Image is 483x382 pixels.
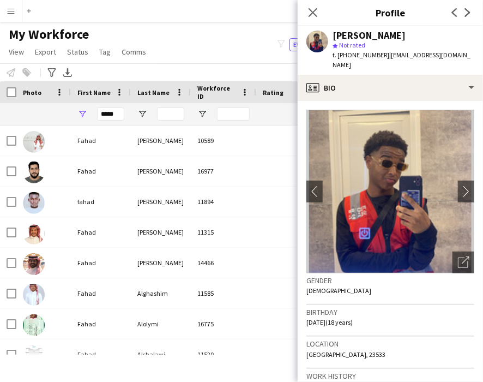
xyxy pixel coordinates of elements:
[157,108,184,121] input: Last Name Filter Input
[298,75,483,101] div: Bio
[71,309,131,339] div: Fahad
[131,339,191,369] div: Alshalawi
[77,109,87,119] button: Open Filter Menu
[9,47,24,57] span: View
[191,187,256,217] div: 11894
[99,47,111,57] span: Tag
[306,371,474,381] h3: Work history
[61,66,74,79] app-action-btn: Export XLSX
[71,217,131,247] div: Fahad
[23,223,45,244] img: Fahad Al sultan
[306,110,474,273] img: Crew avatar or photo
[9,26,89,43] span: My Workforce
[31,45,61,59] a: Export
[131,309,191,339] div: Alolymi
[339,41,365,49] span: Not rated
[191,278,256,308] div: 11585
[23,345,45,367] img: Fahad Alshalawi
[191,126,256,156] div: 10589
[131,187,191,217] div: [PERSON_NAME]
[71,126,131,156] div: Fahad
[197,109,207,119] button: Open Filter Menu
[23,192,45,214] img: fahad Adam
[131,156,191,186] div: [PERSON_NAME]
[306,318,353,326] span: [DATE] (18 years)
[45,66,58,79] app-action-btn: Advanced filters
[137,109,147,119] button: Open Filter Menu
[71,187,131,217] div: fahad
[137,88,170,97] span: Last Name
[131,248,191,278] div: [PERSON_NAME]
[131,217,191,247] div: [PERSON_NAME]
[77,88,111,97] span: First Name
[191,156,256,186] div: 16977
[122,47,146,57] span: Comms
[35,47,56,57] span: Export
[63,45,93,59] a: Status
[4,45,28,59] a: View
[289,38,344,51] button: Everyone6,198
[306,307,474,317] h3: Birthday
[71,278,131,308] div: Fahad
[306,286,371,295] span: [DEMOGRAPHIC_DATA]
[131,278,191,308] div: Alghashim
[23,131,45,153] img: Fahad Abdullah
[191,248,256,278] div: 14466
[23,284,45,306] img: Fahad Alghashim
[23,253,45,275] img: Fahad Alamri
[452,252,474,273] div: Open photos pop-in
[191,339,256,369] div: 11520
[71,248,131,278] div: Fahad
[263,88,283,97] span: Rating
[191,217,256,247] div: 11315
[23,88,41,97] span: Photo
[217,108,250,121] input: Workforce ID Filter Input
[191,309,256,339] div: 16775
[306,276,474,285] h3: Gender
[306,339,474,349] h3: Location
[197,84,237,100] span: Workforce ID
[131,126,191,156] div: [PERSON_NAME]
[298,5,483,20] h3: Profile
[67,47,88,57] span: Status
[97,108,124,121] input: First Name Filter Input
[333,31,406,40] div: [PERSON_NAME]
[333,51,389,59] span: t. [PHONE_NUMBER]
[23,314,45,336] img: Fahad Alolymi
[333,51,470,69] span: | [EMAIL_ADDRESS][DOMAIN_NAME]
[71,156,131,186] div: Fahad
[306,350,385,359] span: [GEOGRAPHIC_DATA], 23533
[23,162,45,183] img: Fahad Abdullah
[117,45,150,59] a: Comms
[71,339,131,369] div: Fahad
[95,45,115,59] a: Tag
